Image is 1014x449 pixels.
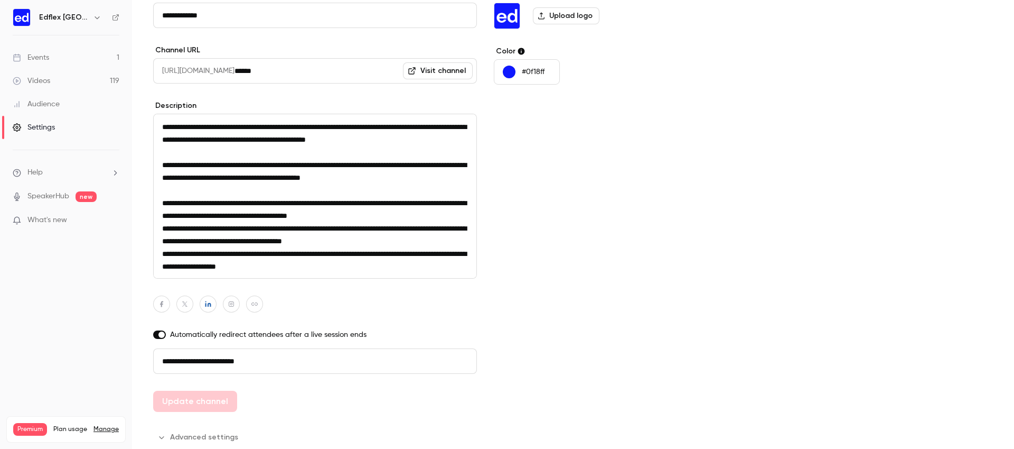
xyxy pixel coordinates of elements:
label: Description [153,100,477,111]
span: new [76,191,97,202]
p: #0f18ff [522,67,544,77]
label: Automatically redirect attendees after a live session ends [153,329,477,340]
li: help-dropdown-opener [13,167,119,178]
button: #0f18ff [494,59,560,85]
iframe: Noticeable Trigger [107,216,119,225]
img: Edflex France [13,9,30,26]
span: [URL][DOMAIN_NAME] [153,58,234,84]
label: Upload logo [533,7,599,24]
a: SpeakerHub [27,191,69,202]
h6: Edflex [GEOGRAPHIC_DATA] [39,12,89,23]
div: Events [13,52,49,63]
a: Manage [93,425,119,434]
span: Help [27,167,43,178]
label: Channel URL [153,45,477,56]
span: What's new [27,215,67,226]
a: Visit channel [403,62,473,79]
span: Premium [13,423,47,436]
div: Audience [13,99,60,109]
div: Settings [13,122,55,133]
div: Videos [13,76,50,86]
label: Color [494,46,656,57]
button: Advanced settings [153,429,245,446]
img: Edflex France [494,3,520,29]
span: Plan usage [53,425,87,434]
